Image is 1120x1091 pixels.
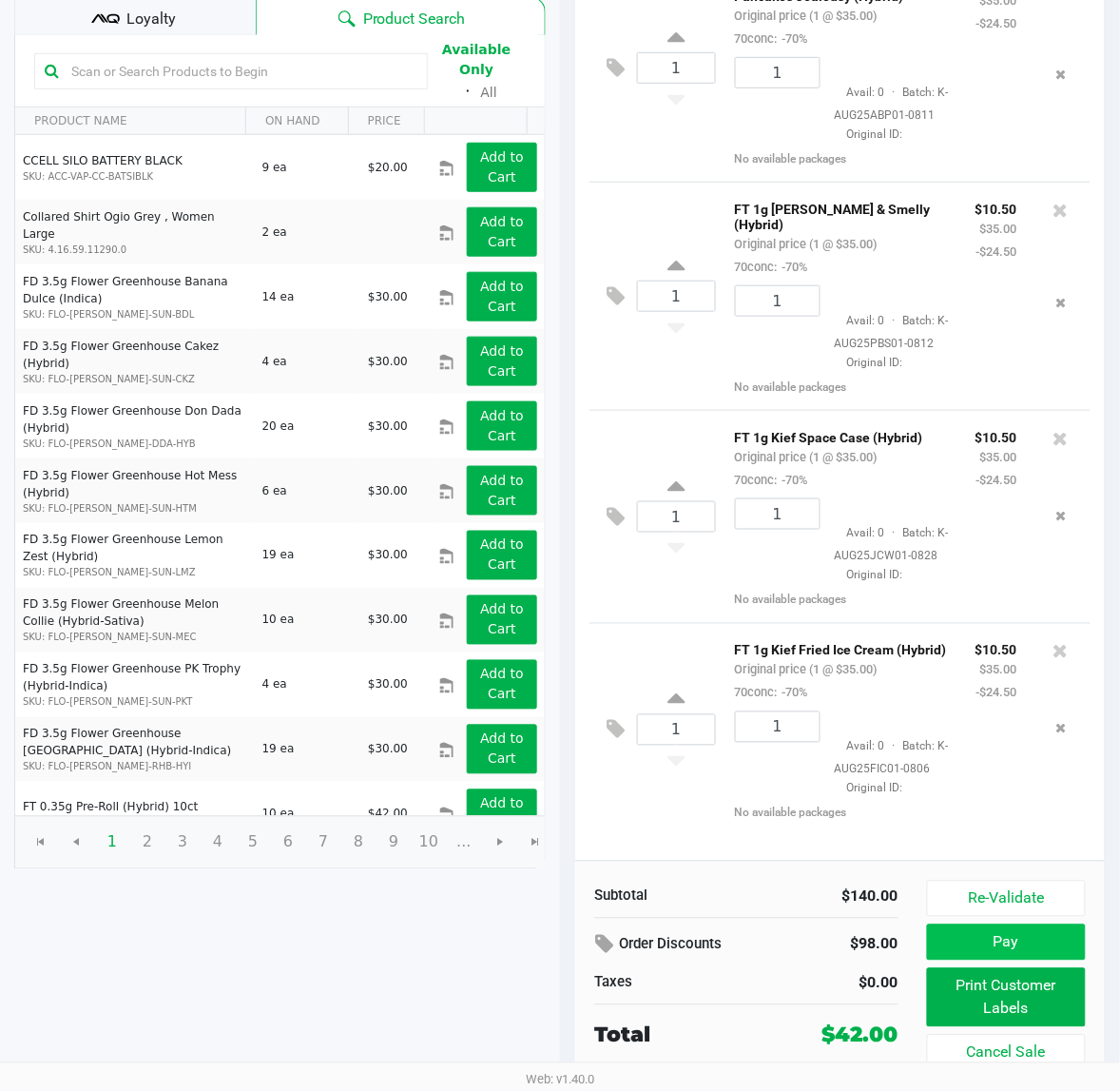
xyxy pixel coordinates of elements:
button: Remove the package from the orderLine [1049,498,1074,534]
app-button-loader: Add to Cart [480,537,524,573]
small: 70conc: [735,686,808,700]
span: Go to the last page [517,825,553,861]
p: FT 1g Kief Space Case (Hybrid) [735,425,947,445]
span: Web: v1.40.0 [526,1073,594,1087]
span: Page 11 [446,825,482,861]
span: $42.00 [368,808,408,821]
div: $42.00 [822,1020,898,1051]
span: Page 9 [376,825,412,861]
button: Add to Cart [467,337,537,386]
small: 70conc: [735,260,808,274]
div: No available packages [735,805,1076,822]
button: Add to Cart [467,660,537,710]
p: $10.50 [975,638,1017,658]
app-button-loader: Add to Cart [480,343,524,379]
small: 70conc: [735,473,808,487]
small: -$24.50 [976,686,1017,700]
td: FD 3.5g Flower Greenhouse PK Trophy (Hybrid-Indica) [15,653,254,717]
td: FT 0.35g Pre-Roll (Hybrid) 10ct [15,782,254,847]
p: FT 1g [PERSON_NAME] & Smelly (Hybrid) [735,197,947,232]
div: Taxes [594,972,732,994]
span: Original ID: [835,354,1017,371]
td: 10 ea [254,782,359,847]
span: Loyalty [126,8,176,30]
p: SKU: FLO-[PERSON_NAME]-SUN-CKZ [23,372,246,386]
td: 14 ea [254,264,359,329]
app-button-loader: Add to Cart [480,667,524,702]
span: Go to the last page [528,835,543,850]
span: $20.00 [368,161,408,174]
span: · [885,86,903,99]
button: Remove the package from the orderLine [1049,57,1074,92]
span: Avail: 0 Batch: K-AUG25ABP01-0811 [835,86,949,122]
span: $30.00 [368,678,408,692]
td: FD 3.5g Flower Greenhouse Melon Collie (Hybrid-Sativa) [15,588,254,653]
span: Avail: 0 Batch: K-AUG25PBS01-0812 [835,314,949,350]
span: Original ID: [835,126,1017,143]
button: Add to Cart [467,401,537,451]
span: -70% [778,31,808,46]
span: · [885,740,903,753]
small: $35.00 [980,450,1017,464]
small: Original price (1 @ $35.00) [735,237,878,251]
button: Print Customer Labels [927,968,1086,1027]
td: FD 3.5g Flower Greenhouse Hot Mess (Hybrid) [15,458,254,523]
td: 20 ea [254,394,359,458]
button: All [481,83,497,103]
app-button-loader: Add to Cart [480,473,524,508]
span: -70% [778,473,808,487]
span: Page 7 [305,825,341,861]
p: $10.50 [975,425,1017,445]
small: -$24.50 [976,16,1017,30]
button: Cancel Sale [927,1035,1086,1071]
span: $30.00 [368,484,408,497]
td: FD 3.5g Flower Greenhouse Don Dada (Hybrid) [15,394,254,458]
div: Total [594,1020,778,1051]
td: 4 ea [254,653,359,717]
span: $30.00 [368,290,408,303]
app-button-loader: Add to Cart [480,279,524,314]
button: Add to Cart [467,207,537,257]
span: Page 10 [411,825,447,861]
span: $30.00 [368,743,408,756]
span: Page 3 [164,825,201,861]
td: FD 3.5g Flower Greenhouse Banana Dulce (Indica) [15,264,254,329]
small: $35.00 [980,222,1017,236]
span: Page 8 [340,825,377,861]
span: Avail: 0 Batch: K-AUG25JCW01-0828 [835,527,949,563]
td: 10 ea [254,588,359,653]
button: Add to Cart [467,143,537,192]
button: Add to Cart [467,531,537,580]
div: $98.00 [816,928,898,961]
span: Go to the previous page [68,835,84,850]
div: No available packages [735,379,1076,396]
p: $10.50 [975,197,1017,217]
p: SKU: FLO-[PERSON_NAME]-RHB-HYI [23,760,246,774]
button: Add to Cart [467,466,537,516]
small: -$24.50 [976,244,1017,259]
app-button-loader: Add to Cart [480,149,524,185]
app-button-loader: Add to Cart [480,796,524,831]
td: 19 ea [254,523,359,588]
p: SKU: ACC-VAP-CC-BATSIBLK [23,169,246,184]
p: SKU: FLO-[PERSON_NAME]-SUN-HTM [23,501,246,516]
app-button-loader: Add to Cart [480,602,524,637]
div: $0.00 [761,972,898,995]
span: Page 5 [235,825,271,861]
app-button-loader: Add to Cart [480,214,524,249]
span: $30.00 [368,614,408,627]
span: -70% [778,686,808,700]
span: · [885,527,903,540]
div: Data table [15,107,545,816]
small: Original price (1 @ $35.00) [735,663,878,677]
p: SKU: FLO-[PERSON_NAME]-SUN-BDL [23,307,246,321]
span: Go to the first page [23,825,59,861]
span: $30.00 [368,355,408,368]
button: Add to Cart [467,789,537,839]
span: Original ID: [835,567,1017,584]
td: 2 ea [254,200,359,264]
button: Remove the package from the orderLine [1049,711,1074,747]
small: 70conc: [735,31,808,46]
span: Page 6 [270,825,306,861]
span: Avail: 0 Batch: K-AUG25FIC01-0806 [835,740,949,776]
